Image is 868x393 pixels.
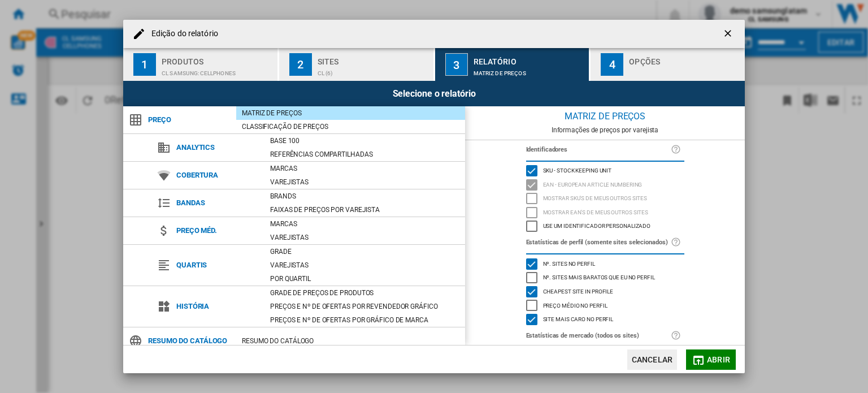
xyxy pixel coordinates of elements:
span: Quartis [171,257,264,273]
div: 4 [601,53,623,76]
div: Selecione o relatório [123,81,745,106]
button: Cancelar [627,349,677,370]
div: 3 [445,53,468,76]
md-checkbox: Mostrar EAN's de meus outros sites [526,205,684,219]
button: getI18NText('BUTTONS.CLOSE_DIALOG') [718,23,740,45]
div: Marcas [264,218,465,230]
div: 2 [289,53,312,76]
div: Faixas de preços por varejista [264,204,465,215]
md-dialog: Edição do ... [123,20,745,374]
div: Grade de preços de produtos [264,287,465,299]
span: Nº. sites no perfil [543,259,595,267]
div: Classificação de preços [236,121,465,132]
div: Sites [318,53,429,64]
span: Mostrar EAN's de meus outros sites [543,208,649,215]
label: Estatísticas de perfil (somente sites selecionados) [526,236,671,249]
label: Identificadores [526,144,671,156]
div: Brands [264,191,465,202]
md-checkbox: Nº. sites no perfil [526,257,684,271]
md-checkbox: Mostrar SKU'S de meus outros sites [526,192,684,206]
md-checkbox: EAN - European Article Numbering [526,178,684,192]
span: Nº. sites mais baratos que eu no perfil [543,273,655,280]
div: Grade [264,246,465,257]
div: Matriz de preços [465,106,745,126]
span: SKU - Stock Keeping Unit [543,166,612,174]
div: 1 [133,53,156,76]
md-checkbox: Preço médio no perfil [526,299,684,313]
button: 2 Sites CL (6) [279,48,435,81]
ng-md-icon: getI18NText('BUTTONS.CLOSE_DIALOG') [722,28,736,41]
div: Preços e Nº de ofertas por revendedor gráfico [264,301,465,312]
span: EAN - European Article Numbering [543,180,643,188]
div: Resumo do catálogo [236,335,465,347]
button: 1 Produtos CL SAMSUNG:Cellphones [123,48,279,81]
span: História [171,299,264,314]
span: Bandas [171,195,264,211]
md-checkbox: Nº. sites mais baratos que eu no perfil [526,271,684,285]
span: Preço méd. [171,223,264,239]
div: Relatório [474,53,585,64]
div: Referências compartilhadas [264,149,465,160]
span: Preço médio no perfil [543,301,607,309]
div: Preços e Nº de ofertas por gráfico de marca [264,314,465,326]
div: Varejistas [264,260,465,271]
div: Varejistas [264,232,465,243]
div: Produtos [162,53,273,64]
div: Base 100 [264,135,465,146]
span: Cobertura [171,167,264,183]
button: 4 Opções [591,48,745,81]
button: Abrir [686,349,736,370]
span: Abrir [707,355,730,364]
span: Analytics [171,140,264,156]
div: Opções [629,53,740,64]
div: Marcas [264,163,465,174]
div: CL SAMSUNG:Cellphones [162,64,273,76]
div: Informações de preços por varejista [465,126,745,134]
span: Preço [142,112,236,128]
span: Use um identificador personalizado [543,221,651,229]
span: Mostrar SKU'S de meus outros sites [543,193,648,201]
label: Estatísticas de mercado (todos os sites) [526,330,671,342]
div: CL (6) [318,64,429,76]
div: Por quartil [264,273,465,284]
md-checkbox: Use um identificador personalizado [526,219,684,234]
div: Matriz de preços [474,64,585,76]
md-checkbox: Cheapest site in profile [526,284,684,299]
div: Varejistas [264,176,465,188]
div: Matriz de preços [236,107,465,119]
md-checkbox: SKU - Stock Keeping Unit [526,164,684,178]
md-checkbox: Site mais caro no perfil [526,313,684,327]
h4: Edição do relatório [146,28,218,40]
span: Site mais caro no perfil [543,314,614,322]
span: Cheapest site in profile [543,287,614,295]
span: Resumo do catálogo [142,333,236,349]
button: 3 Relatório Matriz de preços [435,48,591,81]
